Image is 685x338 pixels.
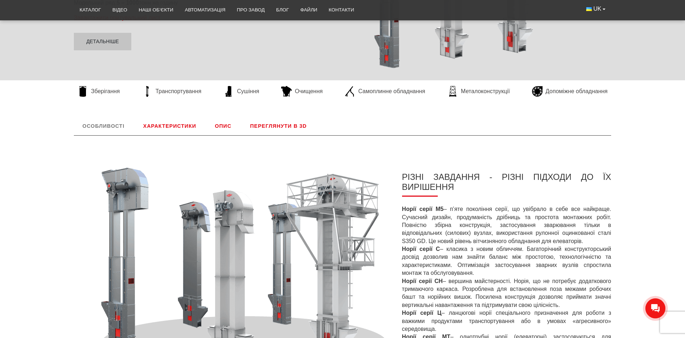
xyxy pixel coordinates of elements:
[402,278,443,284] strong: Норії серії СН
[156,87,202,95] span: Транспортування
[242,117,315,135] a: Переглянути в 3D
[461,87,510,95] span: Металоконструкції
[444,86,513,97] a: Металоконструкції
[220,86,263,97] a: Сушіння
[74,2,107,18] a: Каталог
[138,86,205,97] a: Транспортування
[231,2,270,18] a: Про завод
[133,2,179,18] a: Наші об’єкти
[402,310,442,316] strong: Норії серії Ц
[402,206,444,212] strong: Норії серії М5
[270,2,295,18] a: Блог
[107,2,133,18] a: Відео
[546,87,608,95] span: Допоміжне обладнання
[74,33,131,51] a: Детальніше
[206,117,240,135] a: Опис
[74,117,133,135] a: Особливості
[323,2,360,18] a: Контакти
[358,87,425,95] span: Самоплинне обладнання
[295,87,323,95] span: Очищення
[135,117,204,135] a: Характеристики
[586,7,592,11] img: Українська
[278,86,326,97] a: Очищення
[528,86,611,97] a: Допоміжне обладнання
[341,86,428,97] a: Самоплинне обладнання
[593,5,601,13] span: UK
[74,86,123,97] a: Зберігання
[237,87,259,95] span: Сушіння
[580,2,611,16] button: UK
[179,2,231,18] a: Автоматизація
[402,172,611,197] h3: РІЗНІ ЗАВДАННЯ - РІЗНІ ПІДХОДИ ДО ЇХ ВИРІШЕННЯ
[295,2,323,18] a: Файли
[402,246,440,252] strong: Норії серії С
[91,87,120,95] span: Зберігання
